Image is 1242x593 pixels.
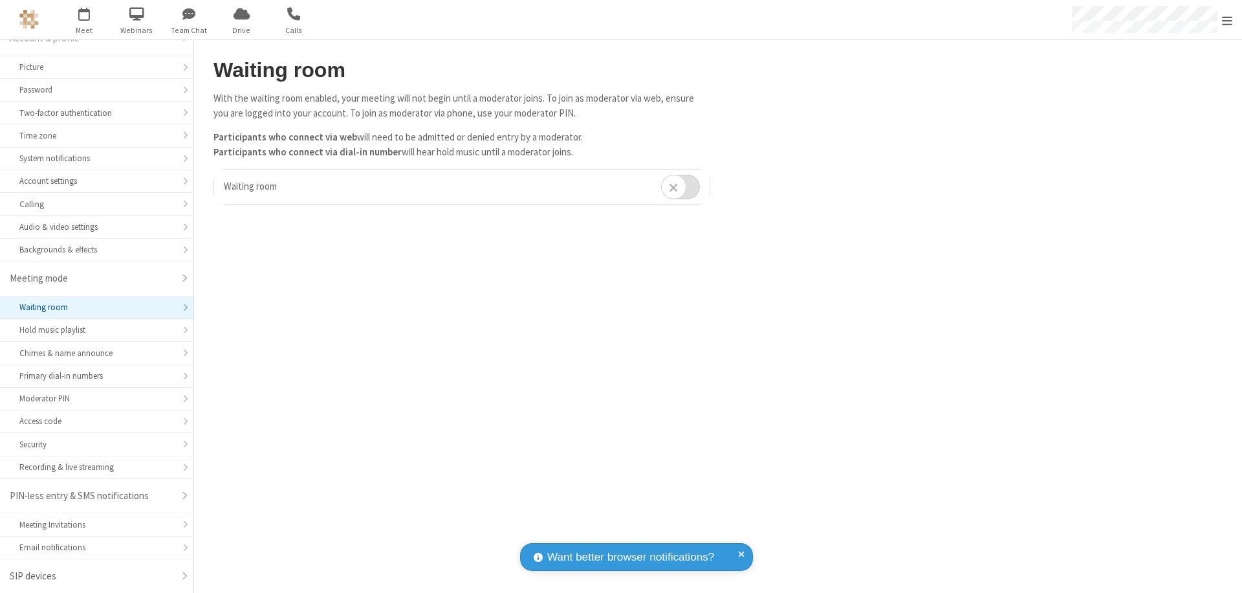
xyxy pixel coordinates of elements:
b: Participants who connect via web [213,131,357,143]
div: Hold music playlist [19,324,174,336]
p: will need to be admitted or denied entry by a moderator. will hear hold music until a moderator j... [213,130,710,159]
div: Audio & video settings [19,221,174,233]
span: Drive [217,25,266,36]
div: Waiting room [19,301,174,313]
span: Meet [60,25,109,36]
span: Webinars [113,25,161,36]
div: Access code [19,415,174,427]
div: Calling [19,198,174,210]
p: With the waiting room enabled, your meeting will not begin until a moderator joins. To join as mo... [213,91,710,120]
div: PIN-less entry & SMS notifications [10,489,174,504]
b: Participants who connect via dial-in number [213,146,402,158]
div: Primary dial-in numbers [19,370,174,382]
div: Security [19,438,174,451]
img: QA Selenium DO NOT DELETE OR CHANGE [19,10,39,29]
div: Meeting Invitations [19,519,174,531]
div: Account settings [19,175,174,187]
div: Recording & live streaming [19,461,174,473]
div: System notifications [19,152,174,164]
div: Password [19,84,174,96]
div: Backgrounds & effects [19,243,174,256]
h2: Waiting room [213,59,710,82]
div: Picture [19,61,174,73]
div: Email notifications [19,541,174,554]
div: Time zone [19,129,174,142]
span: Waiting room [224,180,277,192]
div: Meeting mode [10,271,174,286]
span: Team Chat [165,25,213,36]
span: Calls [270,25,318,36]
div: Two-factor authentication [19,107,174,119]
span: Want better browser notifications? [547,549,714,566]
div: SIP devices [10,569,174,584]
div: Moderator PIN [19,392,174,405]
div: Chimes & name announce [19,347,174,359]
